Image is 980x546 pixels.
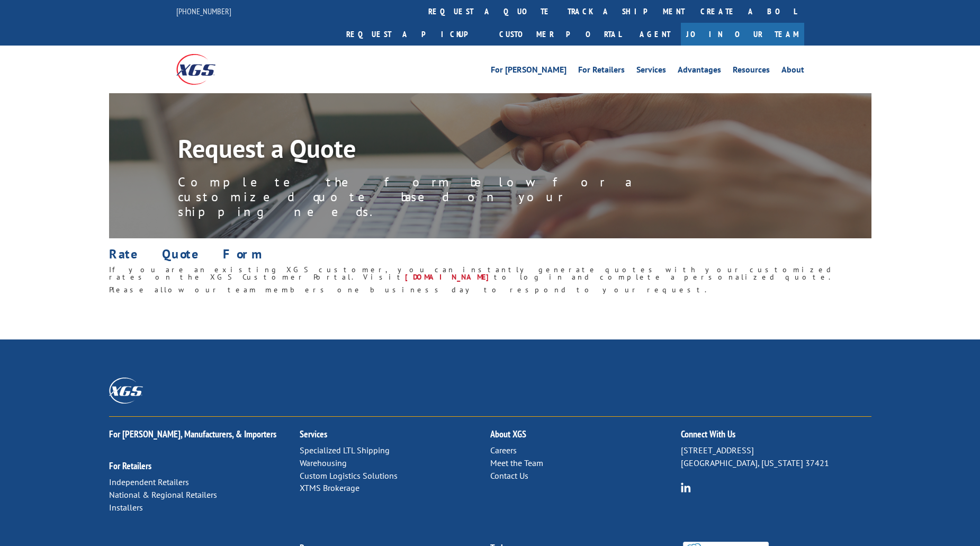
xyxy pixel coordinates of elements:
span: to log in and complete a personalized quote. [494,272,833,282]
h1: Request a Quote [178,136,654,166]
a: Request a pickup [338,23,491,46]
a: National & Regional Retailers [109,489,217,500]
a: Customer Portal [491,23,629,46]
a: [PHONE_NUMBER] [176,6,231,16]
a: XTMS Brokerage [300,482,359,493]
a: Contact Us [490,470,528,481]
a: About XGS [490,428,526,440]
a: For Retailers [109,460,151,472]
a: Independent Retailers [109,477,189,487]
p: Complete the form below for a customized quote based on your shipping needs. [178,175,654,219]
a: Warehousing [300,458,347,468]
a: For [PERSON_NAME] [491,66,567,77]
a: About [781,66,804,77]
a: Careers [490,445,517,455]
a: Custom Logistics Solutions [300,470,398,481]
a: Installers [109,502,143,513]
a: Agent [629,23,681,46]
a: Services [300,428,327,440]
h1: Rate Quote Form [109,248,871,266]
a: For [PERSON_NAME], Manufacturers, & Importers [109,428,276,440]
h6: Please allow our team members one business day to respond to your request. [109,286,871,299]
img: XGS_Logos_ALL_2024_All_White [109,378,143,404]
a: For Retailers [578,66,625,77]
a: Resources [733,66,770,77]
h2: Connect With Us [681,429,871,444]
a: Services [636,66,666,77]
a: Meet the Team [490,458,543,468]
a: Advantages [678,66,721,77]
img: group-6 [681,482,691,493]
a: Join Our Team [681,23,804,46]
p: [STREET_ADDRESS] [GEOGRAPHIC_DATA], [US_STATE] 37421 [681,444,871,470]
span: If you are an existing XGS customer, you can instantly generate quotes with your customized rates... [109,265,834,282]
a: [DOMAIN_NAME] [405,272,494,282]
a: Specialized LTL Shipping [300,445,390,455]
